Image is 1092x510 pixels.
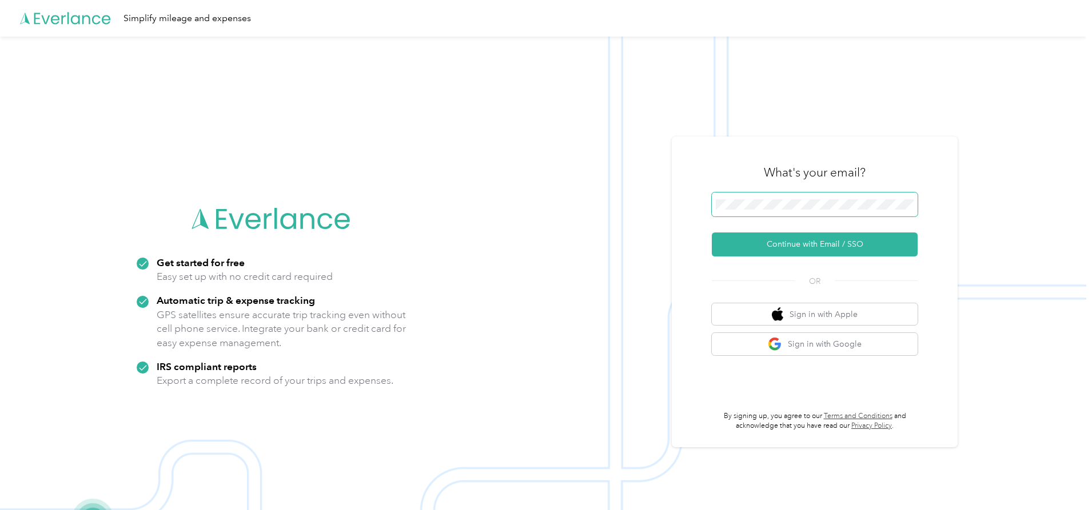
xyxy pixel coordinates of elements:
[712,333,918,355] button: google logoSign in with Google
[157,308,406,350] p: GPS satellites ensure accurate trip tracking even without cell phone service. Integrate your bank...
[851,421,892,430] a: Privacy Policy
[764,164,866,180] h3: What's your email?
[157,360,257,372] strong: IRS compliant reports
[824,412,892,420] a: Terms and Conditions
[123,11,251,26] div: Simplify mileage and expenses
[157,256,245,268] strong: Get started for free
[157,294,315,306] strong: Automatic trip & expense tracking
[712,303,918,326] button: apple logoSign in with Apple
[772,307,783,322] img: apple logo
[712,411,918,431] p: By signing up, you agree to our and acknowledge that you have read our .
[157,374,393,388] p: Export a complete record of your trips and expenses.
[768,337,782,351] img: google logo
[712,232,918,256] button: Continue with Email / SSO
[795,275,835,287] span: OR
[157,270,333,284] p: Easy set up with no credit card required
